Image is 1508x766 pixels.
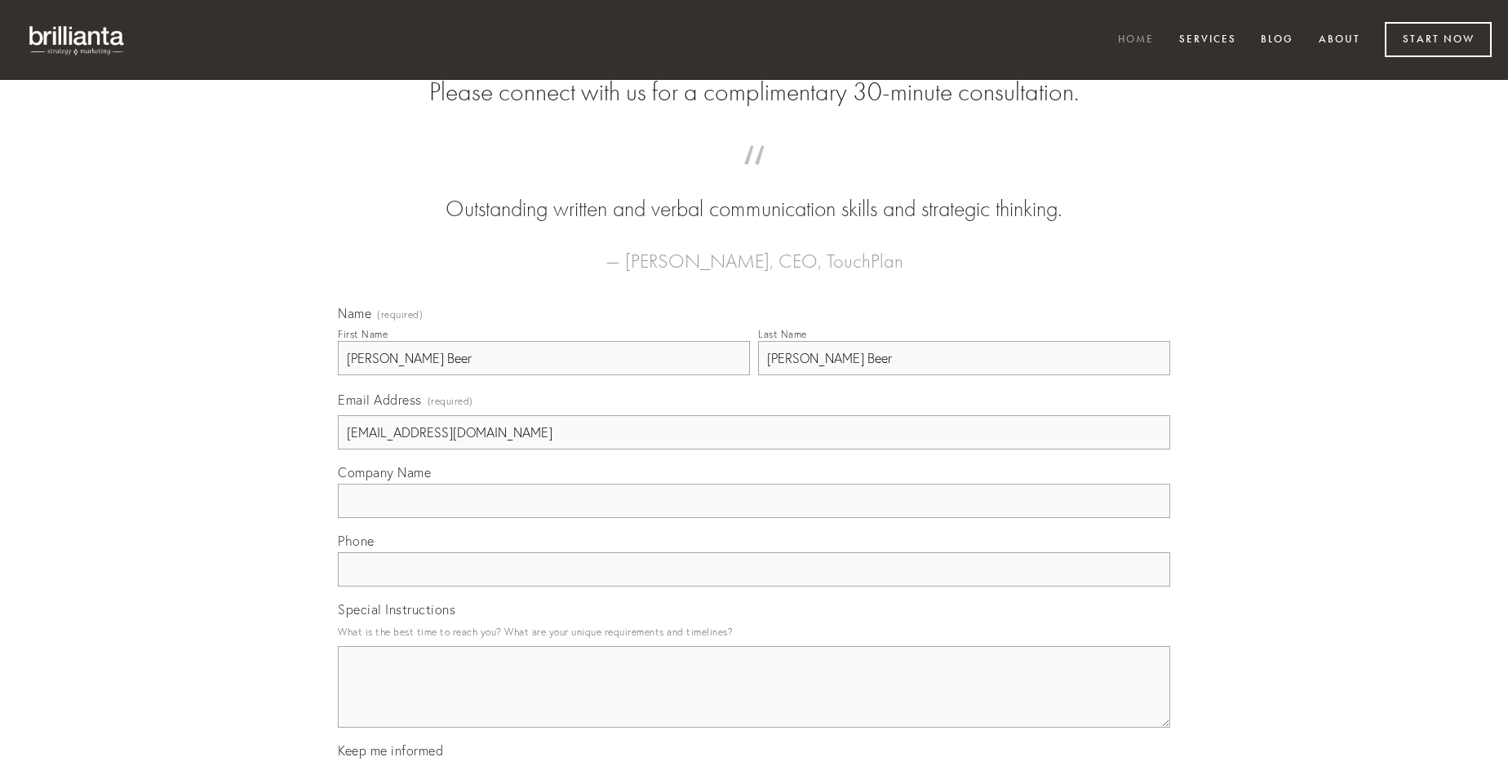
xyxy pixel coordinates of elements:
[364,162,1144,193] span: “
[338,601,455,618] span: Special Instructions
[338,77,1170,108] h2: Please connect with us for a complimentary 30-minute consultation.
[758,328,807,340] div: Last Name
[364,225,1144,277] figcaption: — [PERSON_NAME], CEO, TouchPlan
[428,390,473,412] span: (required)
[1169,27,1247,54] a: Services
[338,464,431,480] span: Company Name
[338,533,375,549] span: Phone
[1107,27,1164,54] a: Home
[338,392,422,408] span: Email Address
[338,742,443,759] span: Keep me informed
[338,305,371,321] span: Name
[338,328,388,340] div: First Name
[1385,22,1492,57] a: Start Now
[1250,27,1304,54] a: Blog
[1308,27,1371,54] a: About
[377,310,423,320] span: (required)
[16,16,139,64] img: brillianta - research, strategy, marketing
[338,621,1170,643] p: What is the best time to reach you? What are your unique requirements and timelines?
[364,162,1144,225] blockquote: Outstanding written and verbal communication skills and strategic thinking.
